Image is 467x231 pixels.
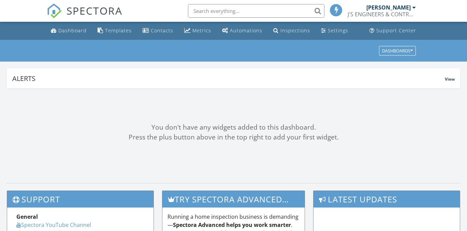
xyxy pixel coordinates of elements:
[271,24,313,37] a: Inspections
[313,191,460,208] h3: Latest Updates
[16,221,91,229] a: Spectora YouTube Channel
[47,3,62,18] img: The Best Home Inspection Software - Spectora
[7,132,460,142] div: Press the plus button above in the top right to add your first widget.
[151,27,173,34] div: Contacts
[188,4,324,18] input: Search everything...
[16,213,38,220] strong: General
[12,74,445,83] div: Alerts
[376,27,416,34] div: Support Center
[105,27,132,34] div: Templates
[445,76,455,82] span: View
[219,24,265,37] a: Automations (Basic)
[181,24,214,37] a: Metrics
[48,24,89,37] a: Dashboard
[7,122,460,132] div: You don't have any widgets added to this dashboard.
[379,46,416,55] button: Dashboards
[162,191,305,208] h3: Try spectora advanced [DATE]
[348,11,416,18] div: J'S ENGINEERS & CONTRACTORS
[318,24,351,37] a: Settings
[95,24,134,37] a: Templates
[47,9,122,23] a: SPECTORA
[67,3,122,18] span: SPECTORA
[7,191,154,208] h3: Support
[173,221,291,229] strong: Spectora Advanced helps you work smarter
[140,24,176,37] a: Contacts
[366,4,411,11] div: [PERSON_NAME]
[58,27,87,34] div: Dashboard
[192,27,211,34] div: Metrics
[328,27,348,34] div: Settings
[382,48,413,53] div: Dashboards
[367,24,419,37] a: Support Center
[230,27,262,34] div: Automations
[280,27,310,34] div: Inspections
